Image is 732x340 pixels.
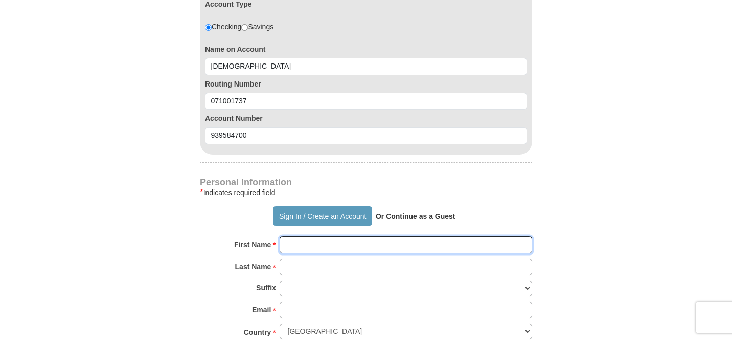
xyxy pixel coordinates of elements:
label: Name on Account [205,44,527,54]
strong: Last Name [235,260,271,274]
label: Routing Number [205,79,527,89]
h4: Personal Information [200,178,532,186]
strong: Or Continue as a Guest [376,212,455,220]
strong: Country [244,325,271,339]
strong: First Name [234,238,271,252]
strong: Email [252,303,271,317]
div: Checking Savings [205,22,273,32]
label: Account Number [205,113,527,123]
div: Indicates required field [200,186,532,199]
strong: Suffix [256,281,276,295]
button: Sign In / Create an Account [273,206,372,226]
